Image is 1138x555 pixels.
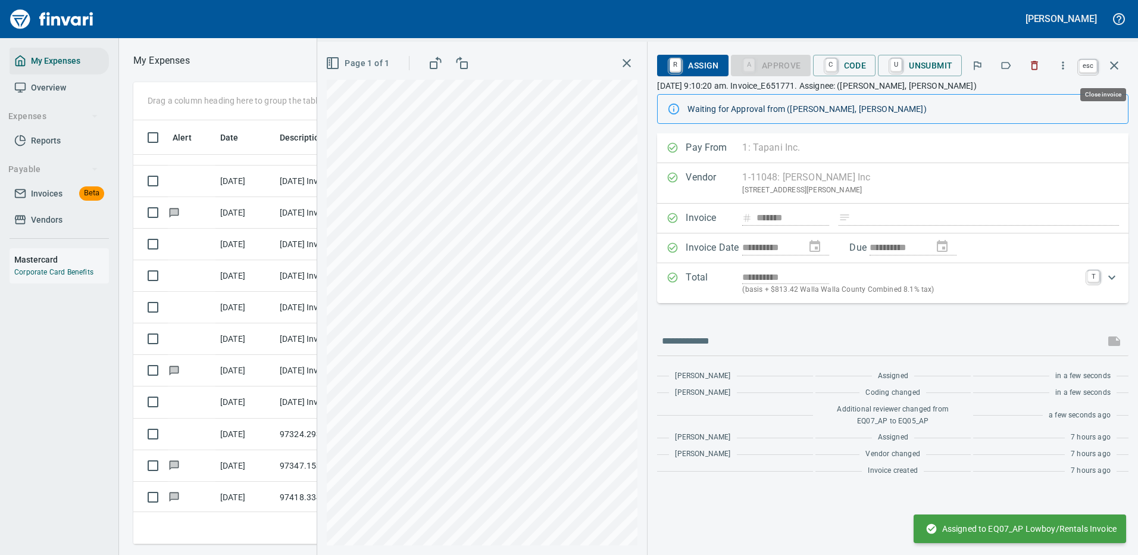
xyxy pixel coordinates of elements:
span: 7 hours ago [1071,448,1111,460]
td: [DATE] Invoice 6661643 from Superior Tire Service, Inc (1-10991) [275,229,382,260]
td: 97347.1530050 [275,450,382,482]
span: in a few seconds [1055,370,1111,382]
span: Page 1 of 1 [328,56,389,71]
nav: breadcrumb [133,54,190,68]
span: in a few seconds [1055,387,1111,399]
h6: Mastercard [14,253,109,266]
span: Has messages [168,492,180,500]
button: [PERSON_NAME] [1023,10,1100,28]
button: CCode [813,55,876,76]
td: [DATE] Invoice 1150872 from Jubitz Corp - Jfs (1-10543) [275,197,382,229]
a: Overview [10,74,109,101]
p: Total [686,270,742,296]
a: Vendors [10,207,109,233]
td: [DATE] [215,323,275,355]
button: Expenses [4,105,103,127]
button: Discard [1021,52,1048,79]
img: Finvari [7,5,96,33]
span: Assign [667,55,718,76]
td: [DATE] Invoice 0768376-IN from [PERSON_NAME], Inc. (1-39587) [275,355,382,386]
td: 97324.2930027 [275,419,382,450]
a: esc [1079,60,1097,73]
a: T [1087,270,1099,282]
a: C [826,58,837,71]
td: [DATE] [215,166,275,197]
span: My Expenses [31,54,80,68]
span: Overview [31,80,66,95]
span: Date [220,130,254,145]
span: Has messages [168,461,180,469]
span: Has messages [168,366,180,374]
td: [DATE] [215,386,275,418]
a: Corporate Card Benefits [14,268,93,276]
span: This records your message into the invoice and notifies anyone mentioned [1100,327,1128,356]
td: [DATE] [215,419,275,450]
td: [DATE] [215,292,275,323]
td: [DATE] Invoice 120386111 from Superior Tire Service, Inc (1-10991) [275,292,382,323]
span: Unsubmit [887,55,952,76]
p: My Expenses [133,54,190,68]
span: Payable [8,162,98,177]
td: [DATE] Invoice 120386233 from Superior Tire Service, Inc (1-10991) [275,323,382,355]
span: Beta [79,186,104,200]
span: Has messages [168,208,180,216]
button: Payable [4,158,103,180]
span: Assigned to EQ07_AP Lowboy/Rentals Invoice [926,523,1117,535]
button: RAssign [657,55,728,76]
a: U [890,58,902,71]
a: R [670,58,681,71]
span: Expenses [8,109,98,124]
span: Code [823,55,867,76]
td: [DATE] Invoice 898330 from [PERSON_NAME] Parts Corp. DBA Napa (1-39725) [275,386,382,418]
span: [PERSON_NAME] [675,448,730,460]
td: [DATE] [215,229,275,260]
button: More [1050,52,1076,79]
span: [PERSON_NAME] [675,370,730,382]
span: Additional reviewer changed from EQ07_AP to EQ05_AP [821,404,965,428]
span: Vendor changed [865,448,920,460]
div: Expand [657,263,1128,303]
td: [DATE] [215,260,275,292]
td: [DATE] [215,197,275,229]
h5: [PERSON_NAME] [1026,13,1097,25]
span: Assigned [878,370,908,382]
button: Labels [993,52,1019,79]
span: Description [280,130,324,145]
span: Alert [173,130,192,145]
span: Date [220,130,239,145]
span: Coding changed [865,387,920,399]
td: [DATE] [215,450,275,482]
a: Reports [10,127,109,154]
p: [DATE] 9:10:20 am. Invoice_E651771. Assignee: ([PERSON_NAME], [PERSON_NAME]) [657,80,1128,92]
span: Invoice created [868,465,918,477]
span: 7 hours ago [1071,465,1111,477]
span: [PERSON_NAME] [675,432,730,444]
div: Waiting for Approval from ([PERSON_NAME], [PERSON_NAME]) [687,98,1118,120]
span: a few seconds ago [1049,410,1111,422]
span: Description [280,130,340,145]
td: [DATE] Invoice 120386313 from Superior Tire Service, Inc (1-10991) [275,260,382,292]
span: Alert [173,130,207,145]
button: UUnsubmit [878,55,962,76]
p: Drag a column heading here to group the table [148,95,322,107]
p: (basis + $813.42 Walla Walla County Combined 8.1% tax) [742,284,1080,296]
span: [PERSON_NAME] [675,387,730,399]
button: Page 1 of 1 [323,52,394,74]
a: My Expenses [10,48,109,74]
span: 7 hours ago [1071,432,1111,444]
span: Assigned [878,432,908,444]
a: InvoicesBeta [10,180,109,207]
div: Coding Required [731,60,811,70]
td: [DATE] [215,482,275,513]
span: Vendors [31,213,62,227]
td: [DATE] [215,355,275,386]
span: Reports [31,133,61,148]
span: Invoices [31,186,62,201]
td: [DATE] Invoice 6661938 from Superior Tire Service, Inc (1-10991) [275,166,382,197]
td: 97418.3340034 [275,482,382,513]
